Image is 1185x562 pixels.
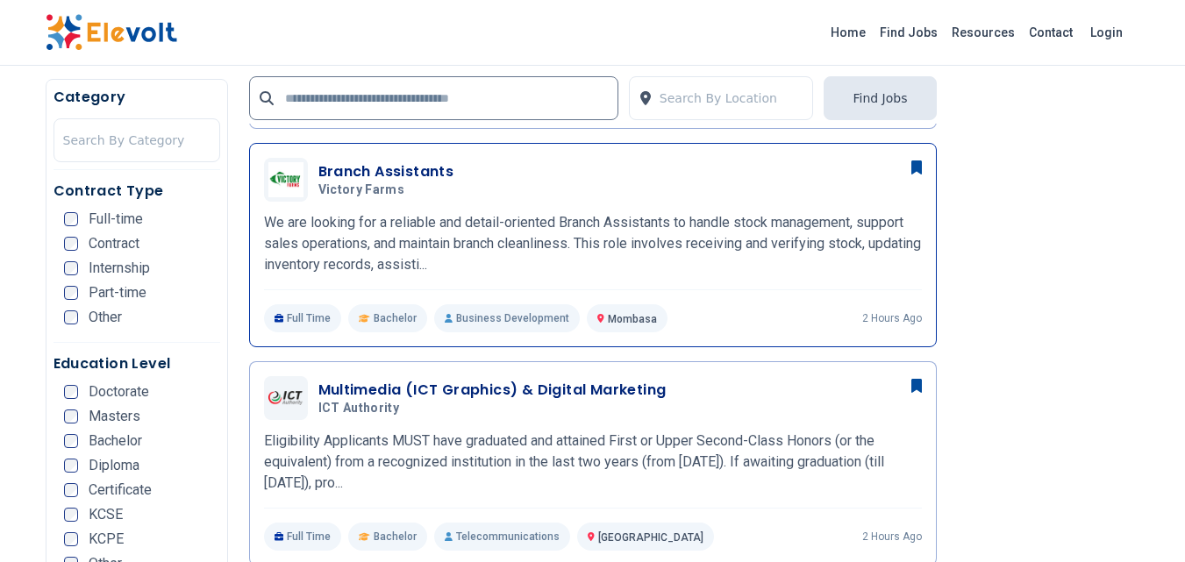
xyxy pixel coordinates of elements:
h5: Education Level [54,353,220,374]
input: Masters [64,409,78,423]
span: Doctorate [89,385,149,399]
input: KCPE [64,532,78,546]
input: Internship [64,261,78,275]
p: Full Time [264,304,342,332]
img: ICT Authority [268,391,303,405]
span: Bachelor [374,311,417,325]
a: Home [824,18,873,46]
span: Bachelor [374,530,417,544]
input: Doctorate [64,385,78,399]
span: KCSE [89,508,123,522]
img: Elevolt [46,14,177,51]
span: Diploma [89,459,139,473]
input: Diploma [64,459,78,473]
a: Victory FarmsBranch AssistantsVictory FarmsWe are looking for a reliable and detail-oriented Bran... [264,158,922,332]
span: KCPE [89,532,124,546]
a: Contact [1022,18,1080,46]
input: Full-time [64,212,78,226]
input: Certificate [64,483,78,497]
p: 2 hours ago [862,311,922,325]
p: 2 hours ago [862,530,922,544]
input: Contract [64,237,78,251]
input: Bachelor [64,434,78,448]
span: Victory Farms [318,182,405,198]
img: Victory Farms [268,162,303,197]
iframe: Chat Widget [1097,478,1185,562]
span: Part-time [89,286,146,300]
input: KCSE [64,508,78,522]
input: Other [64,310,78,324]
span: Full-time [89,212,143,226]
a: Resources [945,18,1022,46]
span: ICT Authority [318,401,400,416]
span: Bachelor [89,434,142,448]
span: Contract [89,237,139,251]
a: Login [1080,15,1133,50]
p: Eligibility Applicants MUST have graduated and attained First or Upper Second-Class Honors (or th... [264,430,922,494]
span: Certificate [89,483,152,497]
h5: Contract Type [54,181,220,202]
h5: Category [54,87,220,108]
span: Mombasa [608,313,657,325]
p: Telecommunications [434,523,570,551]
span: [GEOGRAPHIC_DATA] [598,531,703,544]
span: Other [89,310,122,324]
span: Internship [89,261,150,275]
p: Business Development [434,304,580,332]
a: Find Jobs [873,18,945,46]
a: ICT AuthorityMultimedia (ICT Graphics) & Digital MarketingICT AuthorityEligibility Applicants MUS... [264,376,922,551]
h3: Branch Assistants [318,161,454,182]
p: Full Time [264,523,342,551]
h3: Multimedia (ICT Graphics) & Digital Marketing [318,380,667,401]
input: Part-time [64,286,78,300]
button: Find Jobs [824,76,936,120]
p: We are looking for a reliable and detail-oriented Branch Assistants to handle stock management, s... [264,212,922,275]
span: Masters [89,409,140,423]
